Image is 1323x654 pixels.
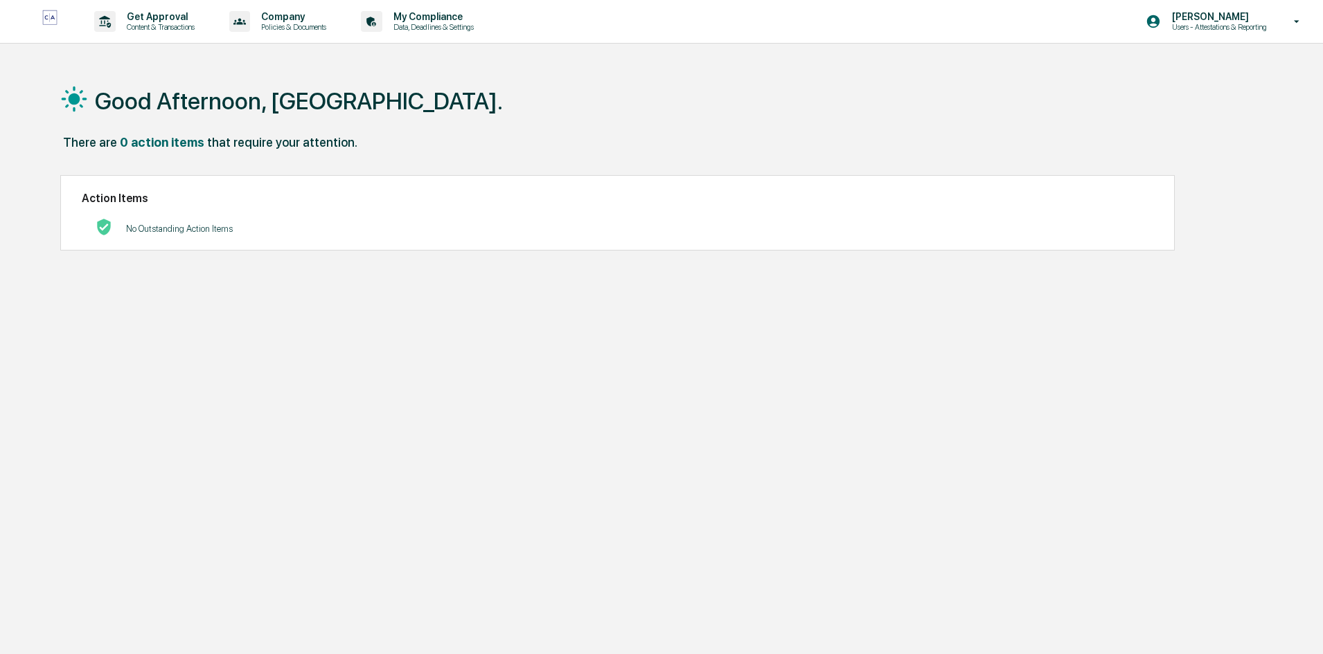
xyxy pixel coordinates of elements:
h2: Action Items [82,192,1153,205]
p: Users - Attestations & Reporting [1161,22,1274,32]
p: Data, Deadlines & Settings [382,22,481,32]
div: 0 action items [120,135,204,149]
p: Policies & Documents [250,22,333,32]
div: that require your attention. [207,135,357,149]
img: logo [33,10,66,33]
p: Company [250,11,333,22]
p: My Compliance [382,11,481,22]
p: Content & Transactions [116,22,202,32]
div: There are [63,135,117,149]
h1: Good Afternoon, [GEOGRAPHIC_DATA]. [95,87,503,115]
p: Get Approval [116,11,202,22]
p: No Outstanding Action Items [126,224,233,234]
img: No Actions logo [96,219,112,235]
p: [PERSON_NAME] [1161,11,1274,22]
